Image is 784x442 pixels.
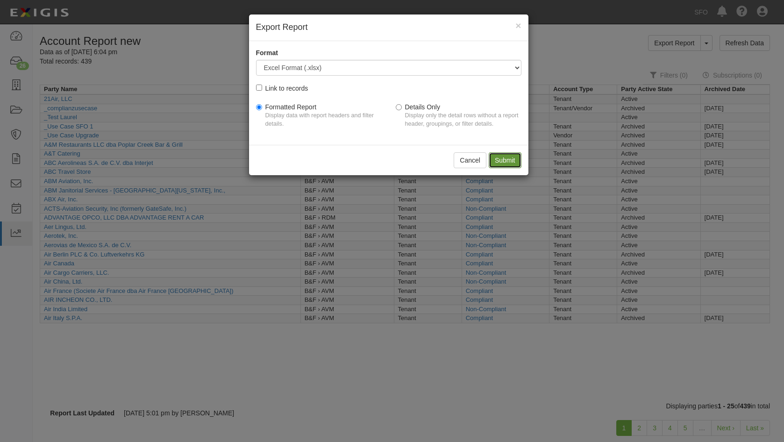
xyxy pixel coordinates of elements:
[396,102,521,133] label: Details Only
[256,48,278,57] label: Format
[256,102,382,133] label: Formatted Report
[396,104,402,110] input: Details OnlyDisplay only the detail rows without a report header, groupings, or filter details.
[405,112,521,128] p: Display only the detail rows without a report header, groupings, or filter details.
[256,85,262,91] input: Link to records
[489,152,521,168] input: Submit
[515,20,521,31] span: ×
[515,21,521,30] button: Close
[454,152,486,168] button: Cancel
[265,112,382,128] p: Display data with report headers and filter details.
[256,21,521,34] h4: Export Report
[265,83,308,93] div: Link to records
[256,104,262,110] input: Formatted ReportDisplay data with report headers and filter details.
